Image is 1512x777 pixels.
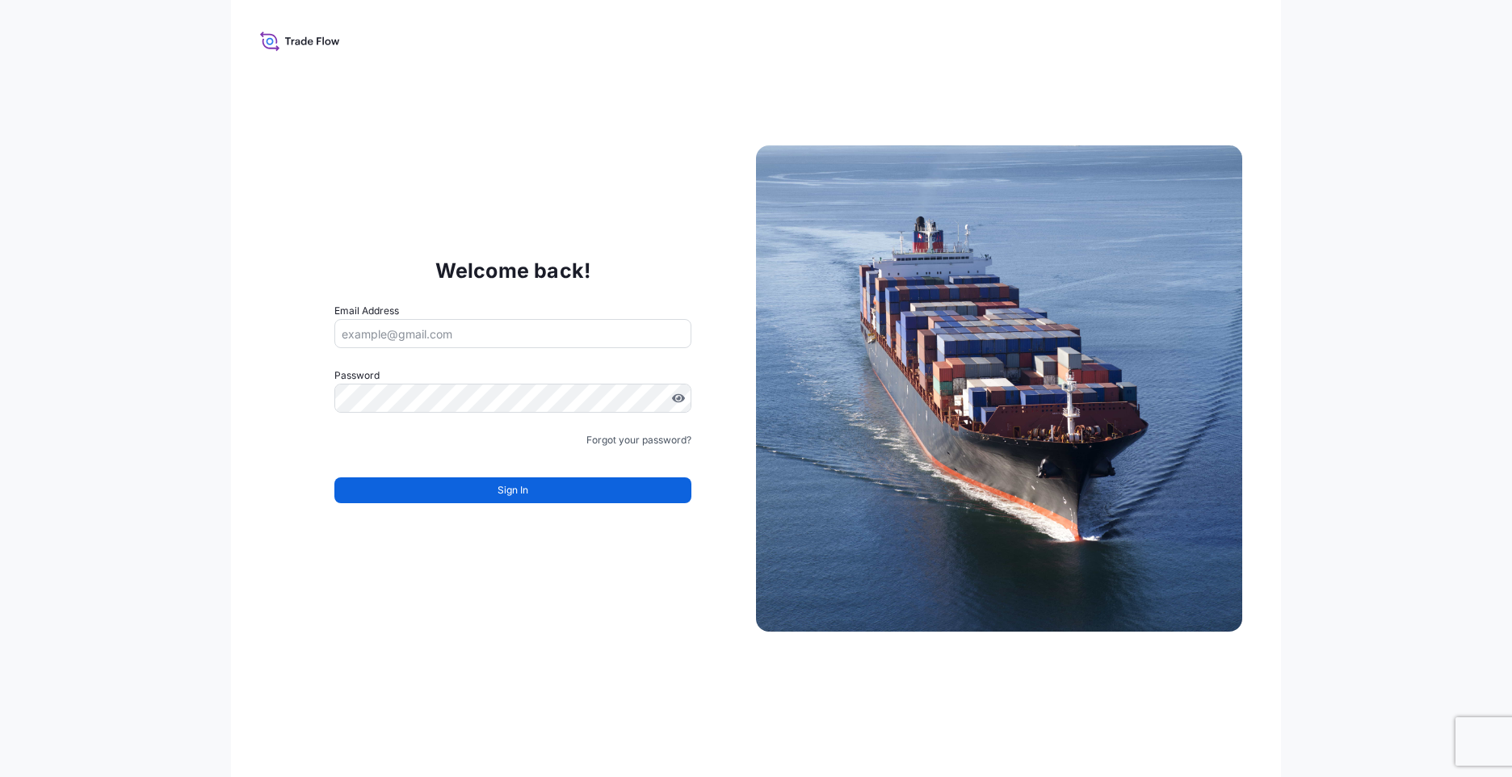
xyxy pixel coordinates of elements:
p: Welcome back! [435,258,591,283]
input: example@gmail.com [334,319,691,348]
button: Show password [672,392,685,405]
img: Ship illustration [756,145,1242,632]
span: Sign In [498,482,528,498]
a: Forgot your password? [586,432,691,448]
label: Email Address [334,303,399,319]
label: Password [334,367,691,384]
button: Sign In [334,477,691,503]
